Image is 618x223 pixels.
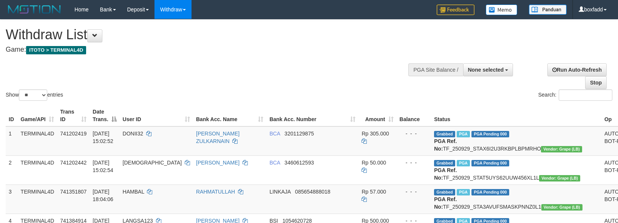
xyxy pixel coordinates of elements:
[18,155,57,185] td: TERMINAL4D
[6,4,63,15] img: MOTION_logo.png
[431,126,601,156] td: TF_250929_STAX6I2U3RKBPLBPMRHO
[463,63,513,76] button: None selected
[431,105,601,126] th: Status
[529,5,567,15] img: panduan.png
[434,196,457,210] b: PGA Ref. No:
[457,189,470,195] span: Marked by boxpeb
[269,189,290,195] span: LINKAJA
[434,138,457,152] b: PGA Ref. No:
[471,160,509,166] span: PGA Pending
[60,131,87,137] span: 741202419
[358,105,396,126] th: Amount: activate to sort column ascending
[196,131,239,144] a: [PERSON_NAME] ZULKARNAIN
[400,159,428,166] div: - - -
[90,105,119,126] th: Date Trans.: activate to sort column descending
[541,146,582,152] span: Vendor URL: https://dashboard.q2checkout.com/secure
[362,160,386,166] span: Rp 50.000
[471,131,509,137] span: PGA Pending
[362,131,389,137] span: Rp 305.000
[93,189,113,202] span: [DATE] 18:04:06
[6,126,18,156] td: 1
[457,160,470,166] span: Marked by boxpeb
[6,46,405,54] h4: Game:
[431,155,601,185] td: TF_250929_STAT5UYS62UUW456XL1L
[471,189,509,195] span: PGA Pending
[18,105,57,126] th: Game/API: activate to sort column ascending
[538,89,612,101] label: Search:
[6,105,18,126] th: ID
[266,105,358,126] th: Bank Acc. Number: activate to sort column ascending
[434,131,455,137] span: Grabbed
[6,27,405,42] h1: Withdraw List
[123,189,144,195] span: HAMBAL
[362,189,386,195] span: Rp 57.000
[457,131,470,137] span: Marked by boxpeb
[585,76,607,89] a: Stop
[547,63,607,76] a: Run Auto-Refresh
[397,105,431,126] th: Balance
[431,185,601,214] td: TF_250929_STA3AVUFSMASKPNNZ0L1
[18,185,57,214] td: TERMINAL4D
[6,185,18,214] td: 3
[193,105,266,126] th: Bank Acc. Name: activate to sort column ascending
[57,105,90,126] th: Trans ID: activate to sort column ascending
[434,189,455,195] span: Grabbed
[468,67,504,73] span: None selected
[123,131,143,137] span: DONII32
[434,167,457,181] b: PGA Ref. No:
[60,189,87,195] span: 741351807
[26,46,86,54] span: ITOTO > TERMINAL4D
[120,105,193,126] th: User ID: activate to sort column ascending
[284,131,314,137] span: Copy 3201129875 to clipboard
[19,89,47,101] select: Showentries
[18,126,57,156] td: TERMINAL4D
[295,189,330,195] span: Copy 085654888018 to clipboard
[269,131,280,137] span: BCA
[196,160,239,166] a: [PERSON_NAME]
[6,155,18,185] td: 2
[541,204,582,211] span: Vendor URL: https://dashboard.q2checkout.com/secure
[93,131,113,144] span: [DATE] 15:02:52
[539,175,580,181] span: Vendor URL: https://dashboard.q2checkout.com/secure
[408,63,463,76] div: PGA Site Balance /
[60,160,87,166] span: 741202442
[434,160,455,166] span: Grabbed
[284,160,314,166] span: Copy 3460612593 to clipboard
[486,5,518,15] img: Button%20Memo.svg
[437,5,474,15] img: Feedback.jpg
[269,160,280,166] span: BCA
[196,189,235,195] a: RAHMATULLAH
[400,188,428,195] div: - - -
[400,130,428,137] div: - - -
[6,89,63,101] label: Show entries
[559,89,612,101] input: Search:
[93,160,113,173] span: [DATE] 15:02:54
[123,160,182,166] span: [DEMOGRAPHIC_DATA]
